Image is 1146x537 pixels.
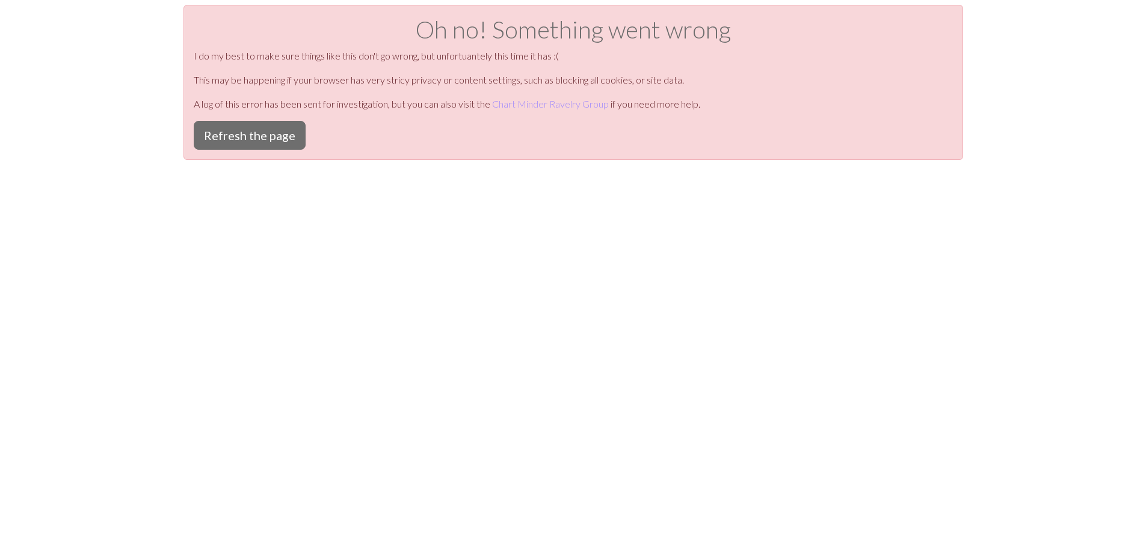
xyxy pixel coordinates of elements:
a: Chart Minder Ravelry Group [492,98,609,109]
p: I do my best to make sure things like this don't go wrong, but unfortuantely this time it has :( [194,49,953,63]
p: A log of this error has been sent for investigation, but you can also visit the if you need more ... [194,97,953,111]
button: Refresh the page [194,121,306,150]
p: This may be happening if your browser has very stricy privacy or content settings, such as blocki... [194,73,953,87]
h1: Oh no! Something went wrong [194,15,953,44]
